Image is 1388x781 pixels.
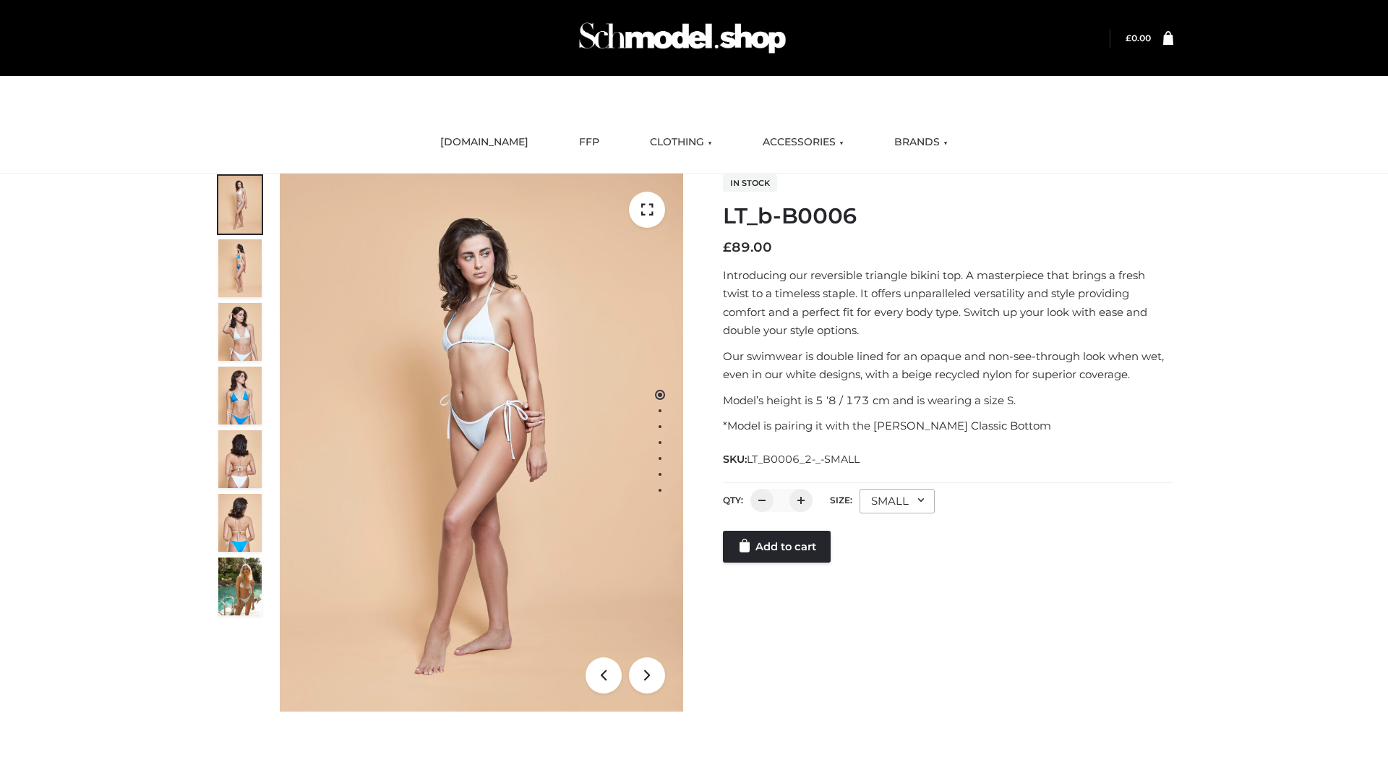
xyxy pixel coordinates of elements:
bdi: 0.00 [1126,33,1151,43]
span: £ [723,239,732,255]
bdi: 89.00 [723,239,772,255]
a: FFP [568,127,610,158]
a: £0.00 [1126,33,1151,43]
img: ArielClassicBikiniTop_CloudNine_AzureSky_OW114ECO_7-scaled.jpg [218,430,262,488]
img: ArielClassicBikiniTop_CloudNine_AzureSky_OW114ECO_8-scaled.jpg [218,494,262,552]
img: ArielClassicBikiniTop_CloudNine_AzureSky_OW114ECO_1-scaled.jpg [218,176,262,234]
a: CLOTHING [639,127,723,158]
h1: LT_b-B0006 [723,203,1173,229]
span: SKU: [723,451,861,468]
a: [DOMAIN_NAME] [429,127,539,158]
img: ArielClassicBikiniTop_CloudNine_AzureSky_OW114ECO_2-scaled.jpg [218,239,262,297]
img: Schmodel Admin 964 [574,9,791,67]
p: Introducing our reversible triangle bikini top. A masterpiece that brings a fresh twist to a time... [723,266,1173,340]
span: LT_B0006_2-_-SMALL [747,453,860,466]
img: ArielClassicBikiniTop_CloudNine_AzureSky_OW114ECO_4-scaled.jpg [218,367,262,424]
a: ACCESSORIES [752,127,854,158]
label: Size: [830,495,852,505]
a: BRANDS [883,127,959,158]
span: In stock [723,174,777,192]
p: Our swimwear is double lined for an opaque and non-see-through look when wet, even in our white d... [723,347,1173,384]
p: Model’s height is 5 ‘8 / 173 cm and is wearing a size S. [723,391,1173,410]
img: Arieltop_CloudNine_AzureSky2.jpg [218,558,262,615]
p: *Model is pairing it with the [PERSON_NAME] Classic Bottom [723,417,1173,435]
span: £ [1126,33,1131,43]
div: SMALL [860,489,935,513]
label: QTY: [723,495,743,505]
img: ArielClassicBikiniTop_CloudNine_AzureSky_OW114ECO_1 [280,174,683,712]
a: Add to cart [723,531,831,563]
img: ArielClassicBikiniTop_CloudNine_AzureSky_OW114ECO_3-scaled.jpg [218,303,262,361]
